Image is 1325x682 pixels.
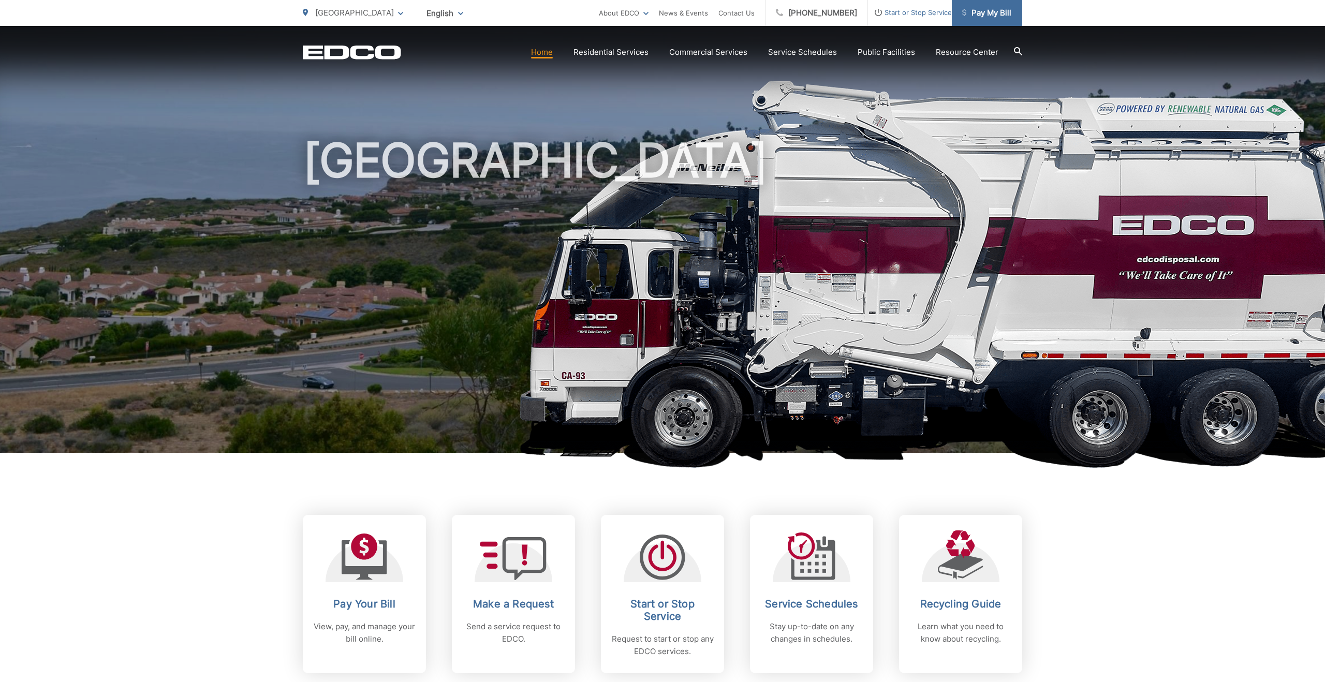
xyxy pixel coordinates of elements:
[315,8,394,18] span: [GEOGRAPHIC_DATA]
[909,598,1012,610] h2: Recycling Guide
[659,7,708,19] a: News & Events
[452,515,575,673] a: Make a Request Send a service request to EDCO.
[750,515,873,673] a: Service Schedules Stay up-to-date on any changes in schedules.
[303,515,426,673] a: Pay Your Bill View, pay, and manage your bill online.
[760,598,863,610] h2: Service Schedules
[718,7,755,19] a: Contact Us
[419,4,471,22] span: English
[599,7,649,19] a: About EDCO
[858,46,915,58] a: Public Facilities
[303,135,1022,462] h1: [GEOGRAPHIC_DATA]
[462,620,565,645] p: Send a service request to EDCO.
[573,46,649,58] a: Residential Services
[669,46,747,58] a: Commercial Services
[909,620,1012,645] p: Learn what you need to know about recycling.
[313,598,416,610] h2: Pay Your Bill
[303,45,401,60] a: EDCD logo. Return to the homepage.
[611,633,714,658] p: Request to start or stop any EDCO services.
[462,598,565,610] h2: Make a Request
[313,620,416,645] p: View, pay, and manage your bill online.
[962,7,1011,19] span: Pay My Bill
[768,46,837,58] a: Service Schedules
[899,515,1022,673] a: Recycling Guide Learn what you need to know about recycling.
[531,46,553,58] a: Home
[760,620,863,645] p: Stay up-to-date on any changes in schedules.
[936,46,998,58] a: Resource Center
[611,598,714,622] h2: Start or Stop Service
